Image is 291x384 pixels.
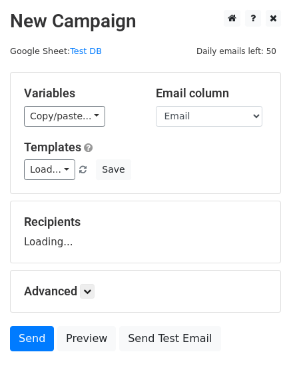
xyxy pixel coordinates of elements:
[24,284,267,299] h5: Advanced
[24,215,267,229] h5: Recipients
[57,326,116,351] a: Preview
[10,46,102,56] small: Google Sheet:
[70,46,102,56] a: Test DB
[10,326,54,351] a: Send
[10,10,281,33] h2: New Campaign
[24,86,136,101] h5: Variables
[96,159,131,180] button: Save
[24,106,105,127] a: Copy/paste...
[192,46,281,56] a: Daily emails left: 50
[156,86,268,101] h5: Email column
[24,159,75,180] a: Load...
[119,326,220,351] a: Send Test Email
[24,140,81,154] a: Templates
[24,215,267,249] div: Loading...
[192,44,281,59] span: Daily emails left: 50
